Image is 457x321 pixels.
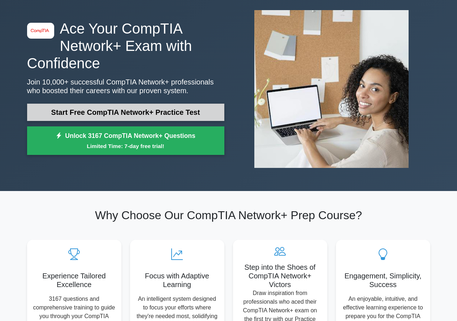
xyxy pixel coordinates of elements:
h5: Engagement, Simplicity, Success [342,272,424,289]
h2: Why Choose Our CompTIA Network+ Prep Course? [27,208,430,222]
h5: Step into the Shoes of CompTIA Network+ Victors [239,263,322,289]
p: Join 10,000+ successful CompTIA Network+ professionals who boosted their careers with our proven ... [27,78,224,95]
small: Limited Time: 7-day free trial! [36,142,215,150]
h5: Experience Tailored Excellence [33,272,116,289]
h1: Ace Your CompTIA Network+ Exam with Confidence [27,20,224,72]
a: Unlock 3167 CompTIA Network+ QuestionsLimited Time: 7-day free trial! [27,126,224,155]
h5: Focus with Adaptive Learning [136,272,219,289]
a: Start Free CompTIA Network+ Practice Test [27,104,224,121]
